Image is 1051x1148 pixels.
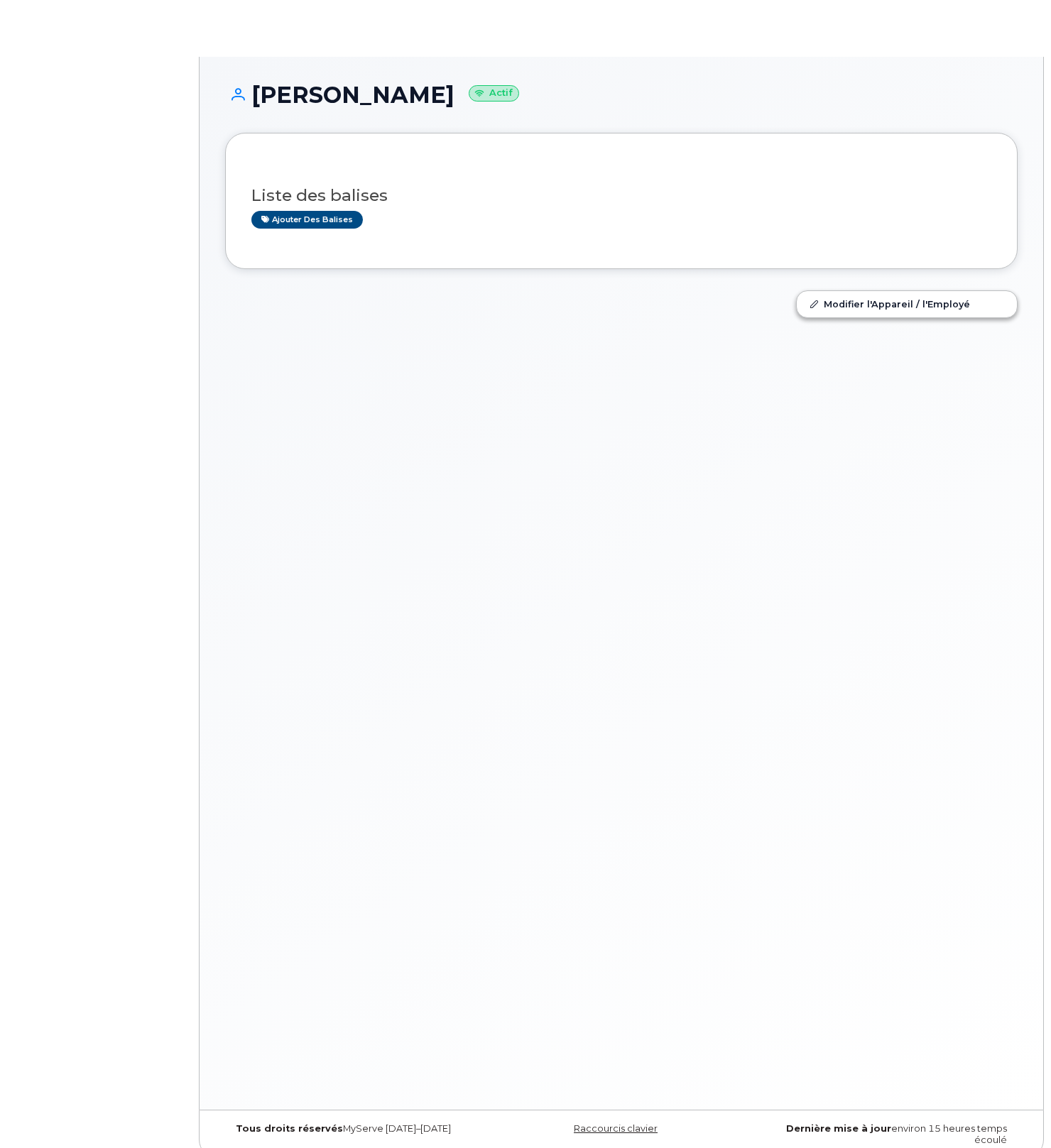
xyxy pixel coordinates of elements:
[786,1123,891,1134] strong: Dernière mise à jour
[574,1123,658,1134] a: Raccourcis clavier
[753,1123,1018,1146] div: environ 15 heures temps écoulé
[469,85,519,102] small: Actif
[251,211,363,229] a: Ajouter des balises
[251,187,991,204] h3: Liste des balises
[225,82,1018,107] h1: [PERSON_NAME]
[797,291,1017,317] a: Modifier l'Appareil / l'Employé
[225,1123,489,1135] div: MyServe [DATE]–[DATE]
[236,1123,343,1134] strong: Tous droits réservés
